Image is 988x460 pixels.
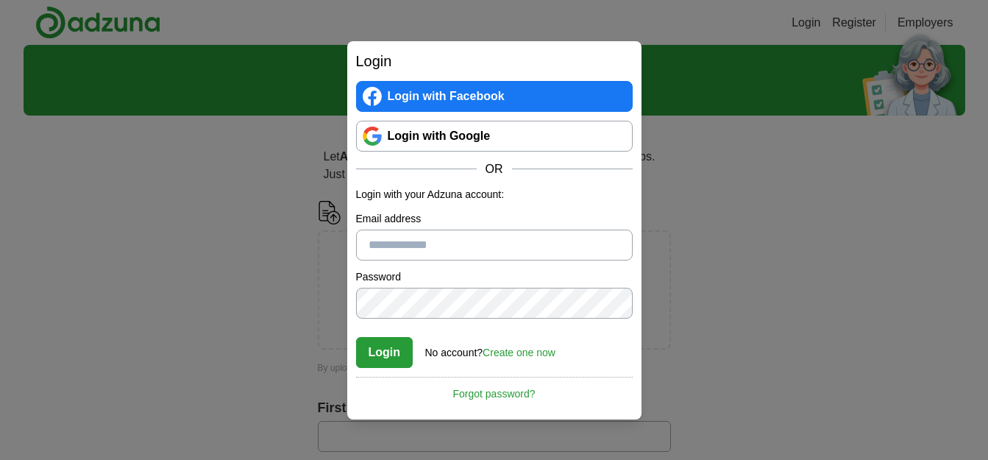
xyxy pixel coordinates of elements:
span: OR [477,160,512,178]
label: Email address [356,211,633,227]
p: Login with your Adzuna account: [356,187,633,202]
label: Password [356,269,633,285]
button: Login [356,337,413,368]
a: Create one now [483,347,555,358]
div: No account? [425,336,555,361]
a: Login with Google [356,121,633,152]
h2: Login [356,50,633,72]
a: Login with Facebook [356,81,633,112]
a: Forgot password? [356,377,633,402]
